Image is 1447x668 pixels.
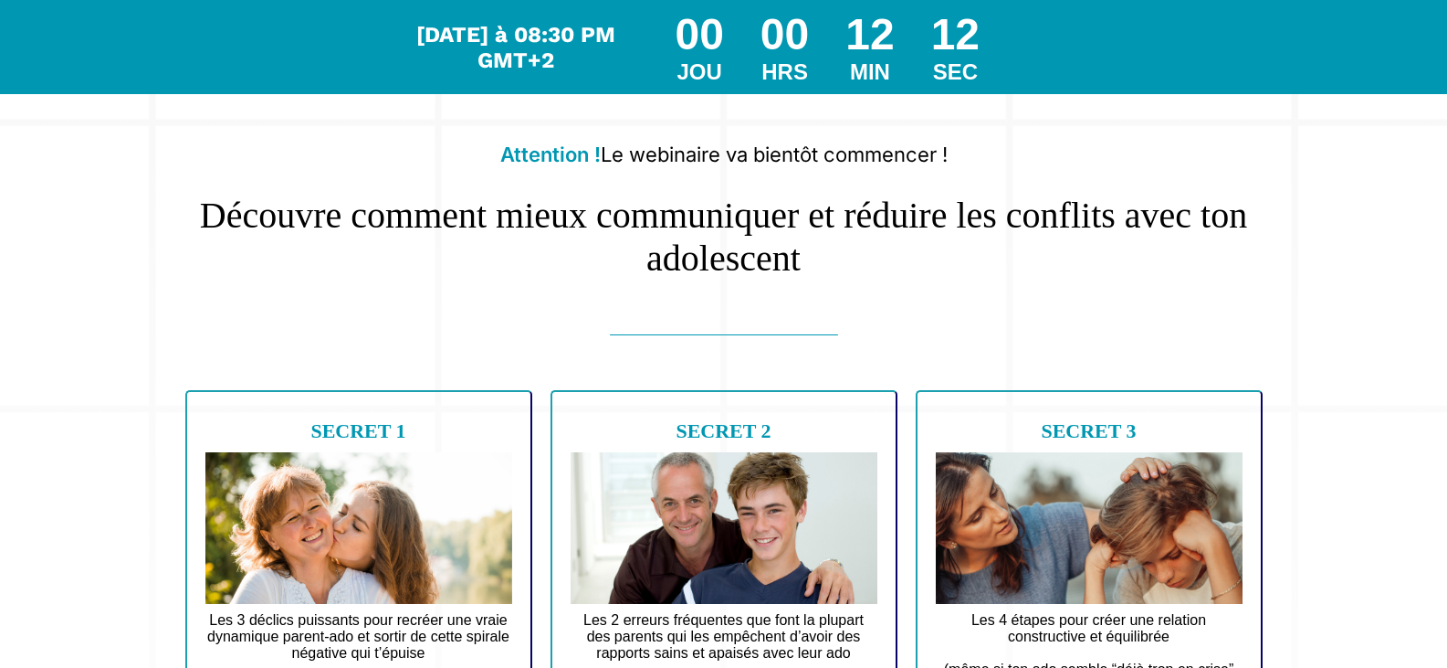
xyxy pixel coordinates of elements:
[760,9,809,59] div: 00
[571,452,877,604] img: 774e71fe38cd43451293438b60a23fce_Design_sans_titre_1.jpg
[205,452,512,604] img: d70f9ede54261afe2763371d391305a3_Design_sans_titre_4.jpg
[176,175,1272,280] h1: Découvre comment mieux communiquer et réduire les conflits avec ton adolescent
[416,22,615,73] span: [DATE] à 08:30 PM GMT+2
[845,59,894,85] div: MIN
[936,452,1243,604] img: 6e5ea48f4dd0521e46c6277ff4d310bb_Design_sans_titre_5.jpg
[412,22,620,73] div: Le webinar commence dans...
[500,143,601,166] b: Attention !
[310,419,405,442] b: SECRET 1
[675,9,723,59] div: 00
[675,59,723,85] div: JOU
[931,59,980,85] div: SEC
[760,59,809,85] div: HRS
[176,133,1272,175] h2: Le webinaire va bientôt commencer !
[1041,419,1136,442] b: SECRET 3
[676,419,771,442] b: SECRET 2
[845,9,894,59] div: 12
[931,9,980,59] div: 12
